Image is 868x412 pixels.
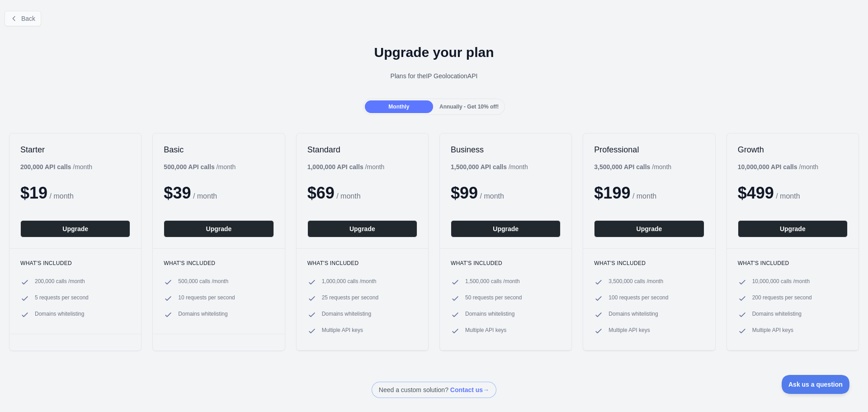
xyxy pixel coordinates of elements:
div: / month [594,162,671,171]
h2: Professional [594,144,704,155]
h2: Business [451,144,561,155]
h2: Standard [307,144,417,155]
span: $ 99 [451,184,478,202]
div: / month [451,162,528,171]
b: 1,000,000 API calls [307,163,363,170]
b: 1,500,000 API calls [451,163,507,170]
span: $ 199 [594,184,630,202]
div: / month [307,162,385,171]
b: 3,500,000 API calls [594,163,650,170]
iframe: Toggle Customer Support [782,375,850,394]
